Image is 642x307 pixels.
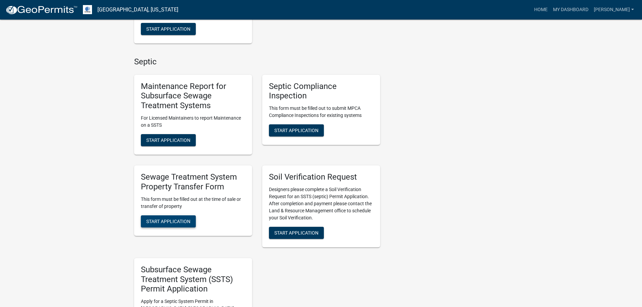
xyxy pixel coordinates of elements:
[141,115,245,129] p: For Licensed Maintainers to report Maintenance on a SSTS
[591,3,637,16] a: [PERSON_NAME]
[146,26,190,31] span: Start Application
[274,128,318,133] span: Start Application
[141,196,245,210] p: This form must be filled out at the time of sale or transfer of property
[146,218,190,224] span: Start Application
[269,186,373,221] p: Designers please complete a Soil Verification Request for an SSTS (septic) Permit Application. Af...
[550,3,591,16] a: My Dashboard
[269,227,324,239] button: Start Application
[274,230,318,235] span: Start Application
[269,172,373,182] h5: Soil Verification Request
[269,124,324,136] button: Start Application
[134,57,380,67] h4: Septic
[141,134,196,146] button: Start Application
[269,105,373,119] p: This form must be filled out to submit MPCA Compliance Inspections for existing systems
[141,23,196,35] button: Start Application
[531,3,550,16] a: Home
[141,215,196,227] button: Start Application
[146,137,190,143] span: Start Application
[141,265,245,294] h5: Subsurface Sewage Treatment System (SSTS) Permit Application
[269,82,373,101] h5: Septic Compliance Inspection
[141,82,245,111] h5: Maintenance Report for Subsurface Sewage Treatment Systems
[141,172,245,192] h5: Sewage Treatment System Property Transfer Form
[83,5,92,14] img: Otter Tail County, Minnesota
[97,4,178,16] a: [GEOGRAPHIC_DATA], [US_STATE]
